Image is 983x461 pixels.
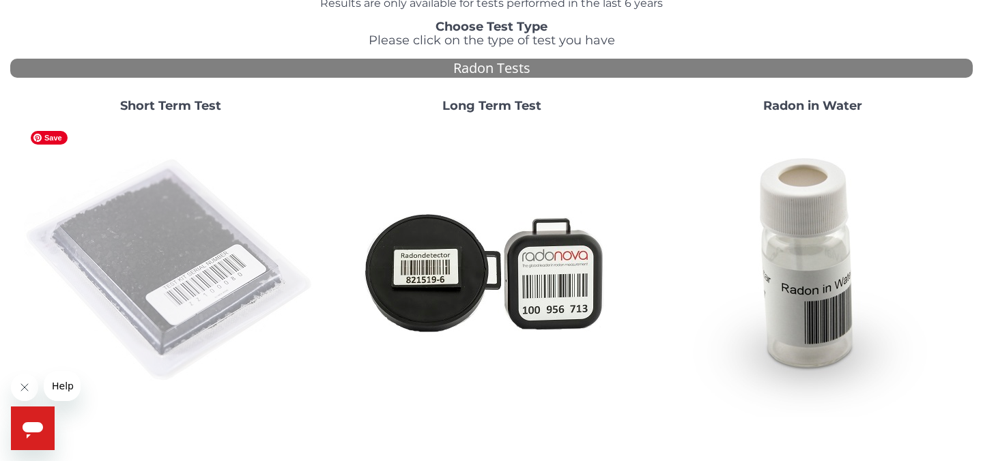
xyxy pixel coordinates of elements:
[369,33,615,48] span: Please click on the type of test you have
[763,98,862,113] strong: Radon in Water
[10,59,973,78] div: Radon Tests
[11,406,55,450] iframe: Button to launch messaging window
[44,371,81,401] iframe: Message from company
[442,98,541,113] strong: Long Term Test
[666,124,959,417] img: RadoninWater.jpg
[24,124,317,417] img: ShortTerm.jpg
[436,19,547,34] strong: Choose Test Type
[31,131,68,145] span: Save
[11,374,38,401] iframe: Close message
[120,98,221,113] strong: Short Term Test
[345,124,638,417] img: Radtrak2vsRadtrak3.jpg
